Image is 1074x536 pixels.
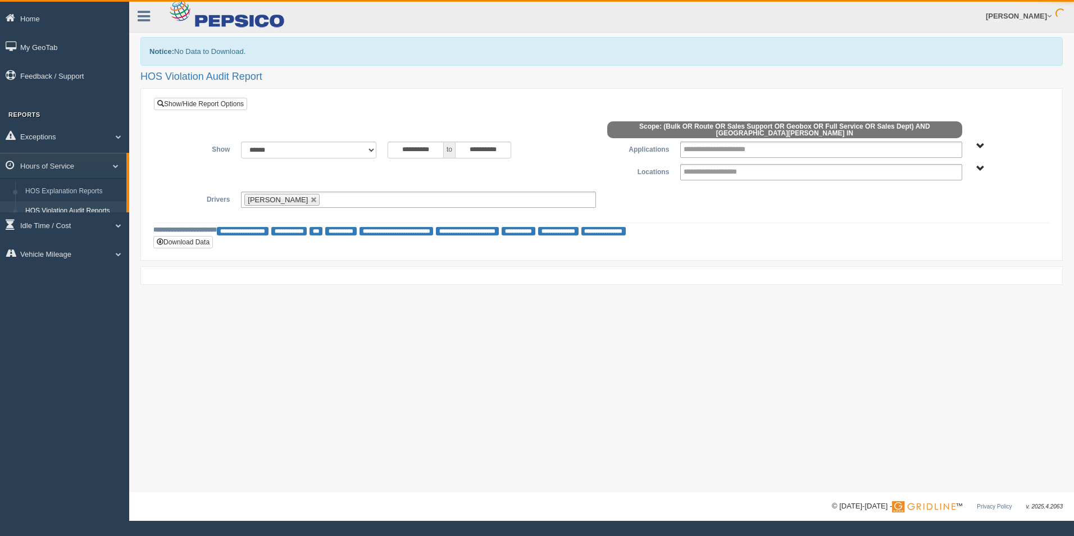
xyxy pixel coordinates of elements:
h2: HOS Violation Audit Report [140,71,1063,83]
div: © [DATE]-[DATE] - ™ [832,501,1063,512]
a: HOS Explanation Reports [20,181,126,202]
div: No Data to Download. [140,37,1063,66]
a: HOS Violation Audit Reports [20,201,126,221]
label: Locations [602,164,675,178]
a: Privacy Policy [977,503,1012,510]
label: Show [162,142,235,155]
b: Notice: [149,47,174,56]
label: Drivers [162,192,235,205]
span: [PERSON_NAME] [248,196,308,204]
img: Gridline [892,501,955,512]
a: Show/Hide Report Options [154,98,247,110]
label: Applications [602,142,675,155]
span: Scope: (Bulk OR Route OR Sales Support OR Geobox OR Full Service OR Sales Dept) AND [GEOGRAPHIC_D... [607,121,962,138]
button: Download Data [153,236,213,248]
span: v. 2025.4.2063 [1026,503,1063,510]
span: to [444,142,455,158]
